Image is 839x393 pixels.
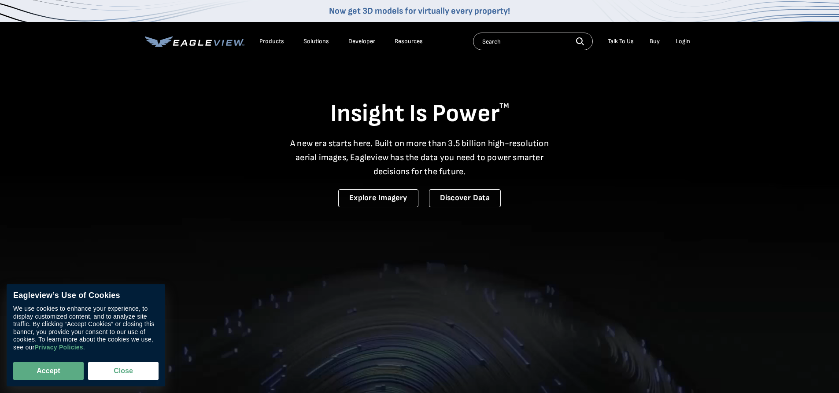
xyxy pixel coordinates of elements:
[395,37,423,45] div: Resources
[329,6,510,16] a: Now get 3D models for virtually every property!
[348,37,375,45] a: Developer
[259,37,284,45] div: Products
[650,37,660,45] a: Buy
[499,102,509,110] sup: TM
[13,362,84,380] button: Accept
[145,99,695,129] h1: Insight Is Power
[473,33,593,50] input: Search
[285,136,554,179] p: A new era starts here. Built on more than 3.5 billion high-resolution aerial images, Eagleview ha...
[88,362,159,380] button: Close
[13,305,159,351] div: We use cookies to enhance your experience, to display customized content, and to analyze site tra...
[338,189,418,207] a: Explore Imagery
[429,189,501,207] a: Discover Data
[13,291,159,301] div: Eagleview’s Use of Cookies
[676,37,690,45] div: Login
[608,37,634,45] div: Talk To Us
[34,344,83,351] a: Privacy Policies
[303,37,329,45] div: Solutions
